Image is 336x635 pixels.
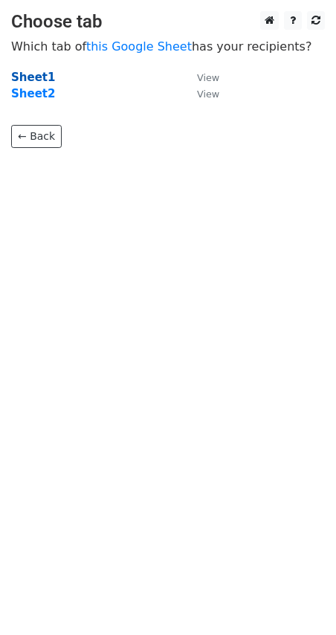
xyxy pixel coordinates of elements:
[182,71,219,84] a: View
[11,87,55,100] a: Sheet2
[197,72,219,83] small: View
[197,88,219,100] small: View
[11,125,62,148] a: ← Back
[182,87,219,100] a: View
[11,71,55,84] a: Sheet1
[86,39,192,54] a: this Google Sheet
[262,564,336,635] iframe: Chat Widget
[11,39,325,54] p: Which tab of has your recipients?
[11,11,325,33] h3: Choose tab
